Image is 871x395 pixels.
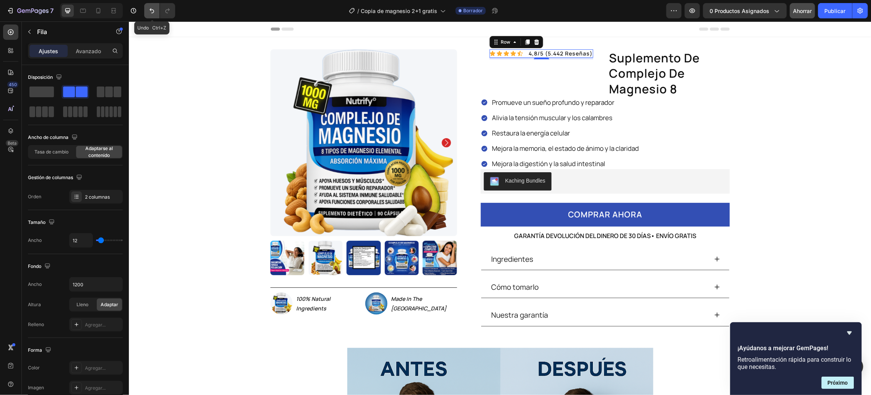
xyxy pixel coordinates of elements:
font: Gestión de columnas [28,175,73,180]
div: Deshacer/Rehacer [144,3,175,18]
img: gempages_582961915433583448-7f5c314a-875a-44c3-9545-86f94e9d14db.png [142,271,164,293]
button: Kaching Bundles [355,151,423,169]
button: Siguiente pregunta [822,377,854,389]
p: Restaura la energía celular [363,108,510,116]
font: Ancho de columna [28,134,68,140]
font: Publicar [825,8,846,14]
font: Agregar... [85,365,106,371]
font: Orden [28,194,41,199]
font: Copia de magnesio 2+1 gratis [361,8,437,14]
font: Imagen [28,385,44,390]
font: Fila [37,28,47,36]
font: / [357,8,359,14]
font: Próximo [828,380,848,386]
font: Relleno [28,322,44,327]
button: 7 [3,3,57,18]
button: 0 productos asignados [703,3,787,18]
button: Carousel Next Arrow [313,117,322,126]
strong: 100% Natural Ingredients [168,274,202,291]
font: Disposición [28,74,53,80]
font: Ancho [28,281,42,287]
div: ¡Ayúdanos a mejorar GemPages! [738,328,854,389]
font: Agregar... [85,385,106,391]
font: Forma [28,347,42,353]
p: Promueve un sueño profundo y reparador [363,77,510,85]
font: Adaptar [101,302,118,307]
input: Auto [70,233,93,247]
font: Tasa de cambio [35,149,69,155]
font: Avanzado [76,48,101,54]
font: 0 productos asignados [710,8,770,14]
font: Color [28,365,40,371]
font: Adaptarse al contenido [85,145,113,158]
font: Ajustes [39,48,59,54]
font: Beta [8,140,16,146]
button: Ahorrar [790,3,815,18]
p: Nuestra garantía [363,287,420,300]
p: Fila [37,27,102,36]
font: Ahorrar [793,8,812,14]
p: Alivia la tensión muscular y los calambres [363,92,510,101]
div: Rich Text Editor. Editing area: main [362,106,511,117]
font: 450 [9,82,17,87]
input: Auto [70,277,122,291]
div: Kaching Bundles [376,155,417,163]
p: 4,8/5 (5.442 reseñas) [400,29,464,36]
div: Rich Text Editor. Editing area: main [362,91,511,102]
font: ¡Ayúdanos a mejorar GemPages! [738,344,829,352]
div: Rich Text Editor. Editing area: main [362,122,511,132]
p: Cómo tomarlo [363,259,410,272]
div: COMPRAR AHORA [440,186,514,201]
img: KachingBundles.png [361,155,370,165]
font: Tamaño [28,219,46,225]
button: Publicar [818,3,852,18]
font: Lleno [77,302,89,307]
p: Ingredientes [363,231,405,244]
font: Agregar... [85,322,106,328]
h1: suplemento de complejo de magnesio 8 [480,28,601,76]
font: Fondo [28,263,41,269]
div: Row [370,17,383,24]
div: Rich Text Editor. Editing area: main [362,76,511,87]
p: GARANTÍA DEVOLUCIÓN DEL DINERO DE 30 DÍAS• ENVÍO GRATIS [386,209,568,220]
font: Retroalimentación rápida para construir lo que necesitas. [738,356,851,371]
div: Rich Text Editor. Editing area: main [362,137,511,148]
font: Altura [28,302,41,307]
font: Ancho [28,237,42,243]
p: Mejora la memoria, el estado de ánimo y la claridad [363,123,510,131]
p: Made In The [GEOGRAPHIC_DATA] [262,273,327,292]
font: 7 [50,7,54,15]
font: 2 columnas [85,194,110,200]
font: Borrador [463,8,483,13]
h2: ¡Ayúdanos a mejorar GemPages! [738,344,854,353]
button: Ocultar encuesta [845,328,854,338]
img: gempages_582961915433583448-7ae2f47f-6e78-47a1-b008-5964d1eb8609.webp [236,271,259,293]
p: Mejora la digestión y la salud intestinal [363,138,510,147]
button: COMPRAR AHORA [352,181,601,205]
